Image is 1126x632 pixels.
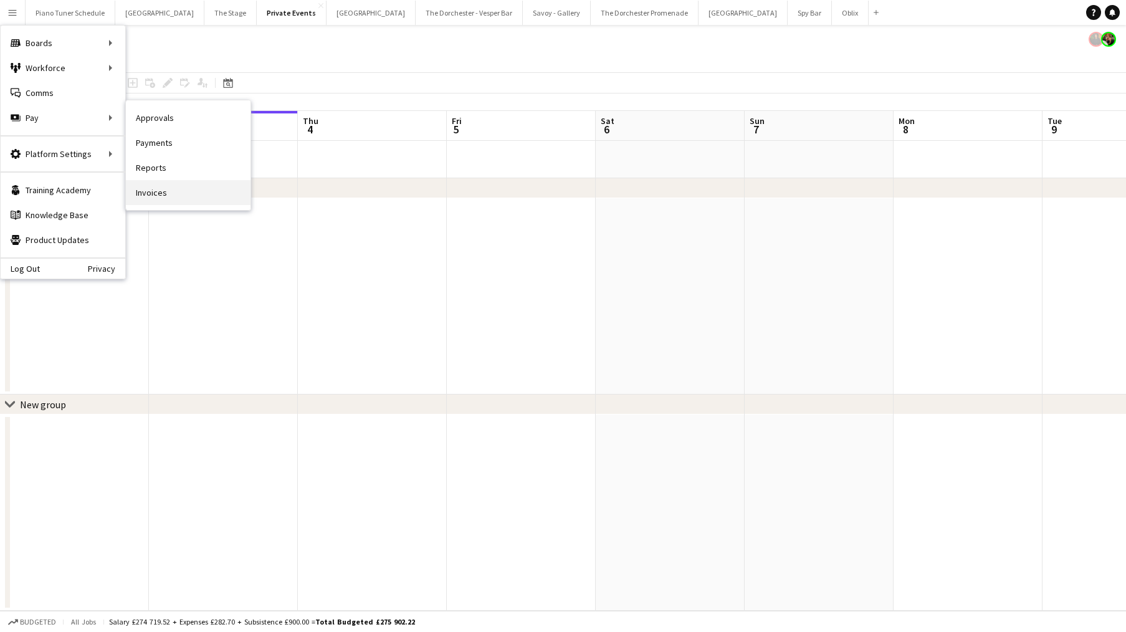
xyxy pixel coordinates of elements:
[1047,115,1062,127] span: Tue
[416,1,523,25] button: The Dorchester - Vesper Bar
[6,615,58,629] button: Budgeted
[523,1,591,25] button: Savoy - Gallery
[315,617,415,626] span: Total Budgeted £275 902.22
[750,115,765,127] span: Sun
[1,264,40,274] a: Log Out
[1089,32,1104,47] app-user-avatar: Celine Amara
[88,264,125,274] a: Privacy
[126,105,250,130] a: Approvals
[591,1,699,25] button: The Dorchester Promenade
[126,180,250,205] a: Invoices
[126,130,250,155] a: Payments
[204,1,257,25] button: The Stage
[699,1,788,25] button: [GEOGRAPHIC_DATA]
[1,227,125,252] a: Product Updates
[899,115,915,127] span: Mon
[1,31,125,55] div: Boards
[20,618,56,626] span: Budgeted
[452,115,462,127] span: Fri
[748,122,765,136] span: 7
[26,1,115,25] button: Piano Tuner Schedule
[20,398,66,411] div: New group
[1,55,125,80] div: Workforce
[788,1,832,25] button: Spy Bar
[1,80,125,105] a: Comms
[115,1,204,25] button: [GEOGRAPHIC_DATA]
[832,1,869,25] button: Oblix
[599,122,614,136] span: 6
[301,122,318,136] span: 4
[69,617,98,626] span: All jobs
[450,122,462,136] span: 5
[109,617,415,626] div: Salary £274 719.52 + Expenses £282.70 + Subsistence £900.00 =
[1,141,125,166] div: Platform Settings
[897,122,915,136] span: 8
[1,203,125,227] a: Knowledge Base
[303,115,318,127] span: Thu
[257,1,327,25] button: Private Events
[1046,122,1062,136] span: 9
[1,178,125,203] a: Training Academy
[601,115,614,127] span: Sat
[327,1,416,25] button: [GEOGRAPHIC_DATA]
[1,105,125,130] div: Pay
[126,155,250,180] a: Reports
[1101,32,1116,47] app-user-avatar: Rosie Skuse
